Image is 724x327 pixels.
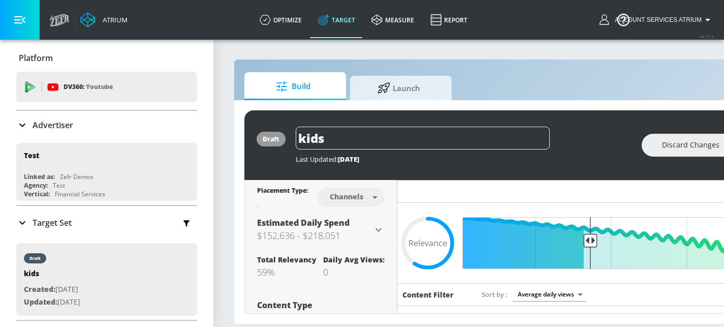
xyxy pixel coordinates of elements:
[19,52,53,64] p: Platform
[257,266,317,278] div: 59%
[263,135,279,143] div: draft
[323,266,385,278] div: 0
[257,301,385,309] div: Content Type
[513,287,586,301] div: Average daily views
[600,14,714,26] button: Account Services Atrium
[700,34,714,39] span: v 4.25.4
[363,2,422,38] a: measure
[251,2,310,38] a: optimize
[33,120,73,131] p: Advertiser
[310,2,363,38] a: Target
[24,296,80,309] p: [DATE]
[16,44,197,72] div: Platform
[338,155,359,164] span: [DATE]
[482,290,508,299] span: Sort by
[24,284,55,294] span: Created:
[257,217,350,228] span: Estimated Daily Spend
[662,139,719,152] span: Discard Changes
[408,239,447,247] span: Relevance
[16,143,197,201] div: TestLinked as:Zefr DemosAgency:TestVertical:Financial Services
[24,172,55,181] div: Linked as:
[325,192,368,201] div: Channels
[611,16,702,23] span: login as: account_services_atrium@zefr.com
[60,172,93,181] div: Zefr Demos
[16,111,197,139] div: Advertiser
[16,243,197,316] div: draftkidsCreated:[DATE]Updated:[DATE]
[609,5,638,34] button: Open Resource Center
[296,155,632,164] div: Last Updated:
[24,269,80,283] div: kids
[257,228,372,243] h3: $152,636 - $218,051
[24,297,57,307] span: Updated:
[33,217,72,228] p: Target Set
[24,181,48,190] div: Agency:
[53,181,65,190] div: Test
[257,255,317,264] div: Total Relevancy
[360,76,437,100] span: Launch
[16,72,197,102] div: DV360: Youtube
[257,217,385,243] div: Estimated Daily Spend$152,636 - $218,051
[86,81,113,92] p: Youtube
[24,283,80,296] p: [DATE]
[323,255,385,264] div: Daily Avg Views:
[64,81,113,93] p: DV360:
[422,2,476,38] a: Report
[80,12,128,27] a: Atrium
[24,190,50,198] div: Vertical:
[55,190,105,198] div: Financial Services
[24,151,39,160] div: Test
[29,256,41,261] div: draft
[99,15,128,24] div: Atrium
[16,206,197,240] div: Target Set
[257,186,308,197] div: Placement Type:
[402,290,454,300] h6: Content Filter
[255,74,332,99] span: Build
